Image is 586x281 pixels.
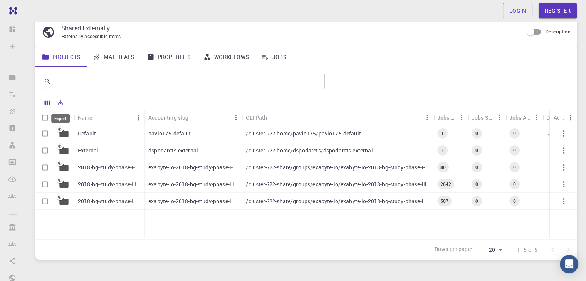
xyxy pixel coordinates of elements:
[41,97,54,109] button: Columns
[550,110,577,125] div: Actions
[539,3,577,18] a: Register
[148,110,188,125] div: Accounting slug
[560,255,578,273] div: Open Intercom Messenger
[246,164,429,171] p: /cluster-???-share/groups/exabyte-io/exabyte-io-2018-bg-study-phase-i-ph
[55,110,74,125] div: Icon
[141,47,197,67] a: Properties
[148,164,238,171] p: exabyte-io-2018-bg-study-phase-i-ph
[530,111,542,124] button: Menu
[517,246,537,254] p: 1–5 of 5
[132,112,144,124] button: Menu
[503,3,532,18] a: Login
[435,245,472,254] p: Rows per page:
[468,110,505,125] div: Jobs Subm.
[188,111,201,124] button: Sort
[438,147,447,154] span: 2
[78,110,92,125] div: Name
[510,181,519,187] span: 0
[246,110,267,125] div: CLI Path
[246,181,426,188] p: /cluster-???-share/groups/exabyte-io/exabyte-io-2018-bg-study-phase-iii
[78,164,141,171] p: 2018-bg-study-phase-i-ph
[78,147,98,154] p: External
[472,147,481,154] span: 0
[510,147,519,154] span: 0
[554,110,564,125] div: Actions
[509,110,530,125] div: Jobs Active
[493,111,505,124] button: Menu
[546,28,571,35] span: Description
[148,181,234,188] p: exabyte-io-2018-bg-study-phase-iii
[51,114,70,123] div: Export
[472,164,481,171] span: 0
[78,181,136,188] p: 2018-bg-study-phase-III
[246,147,373,154] p: /cluster-???-home/dspodarets/dspodarets-external
[472,130,481,137] span: 0
[437,181,455,187] span: 2642
[472,198,481,204] span: 0
[35,47,87,67] a: Projects
[510,130,519,137] span: 0
[144,110,242,125] div: Accounting slug
[54,97,67,109] button: Export
[421,111,433,124] button: Menu
[437,198,452,204] span: 507
[437,110,455,125] div: Jobs Total
[6,7,17,15] img: logo
[74,110,144,125] div: Name
[61,33,121,39] span: Externally accessible items
[437,164,449,171] span: 80
[255,47,293,67] a: Jobs
[246,197,423,205] p: /cluster-???-share/groups/exabyte-io/exabyte-io-2018-bg-study-phase-i
[61,23,517,33] p: Shared Externally
[148,197,231,205] p: exabyte-io-2018-bg-study-phase-i
[505,110,542,125] div: Jobs Active
[148,147,198,154] p: dspodarets-external
[438,130,447,137] span: 1
[472,181,481,187] span: 0
[230,111,242,124] button: Menu
[87,47,141,67] a: Materials
[475,244,504,256] div: 20
[433,110,468,125] div: Jobs Total
[455,111,468,124] button: Menu
[197,47,255,67] a: Workflows
[242,110,433,125] div: CLI Path
[78,130,96,137] p: Default
[564,112,577,124] button: Menu
[510,198,519,204] span: 0
[78,197,133,205] p: 2018-bg-study-phase-I
[246,130,361,137] p: /cluster-???-home/pavlo175/pavlo175-default
[472,110,493,125] div: Jobs Subm.
[148,130,191,137] p: pavlo175-default
[92,112,105,124] button: Sort
[510,164,519,171] span: 0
